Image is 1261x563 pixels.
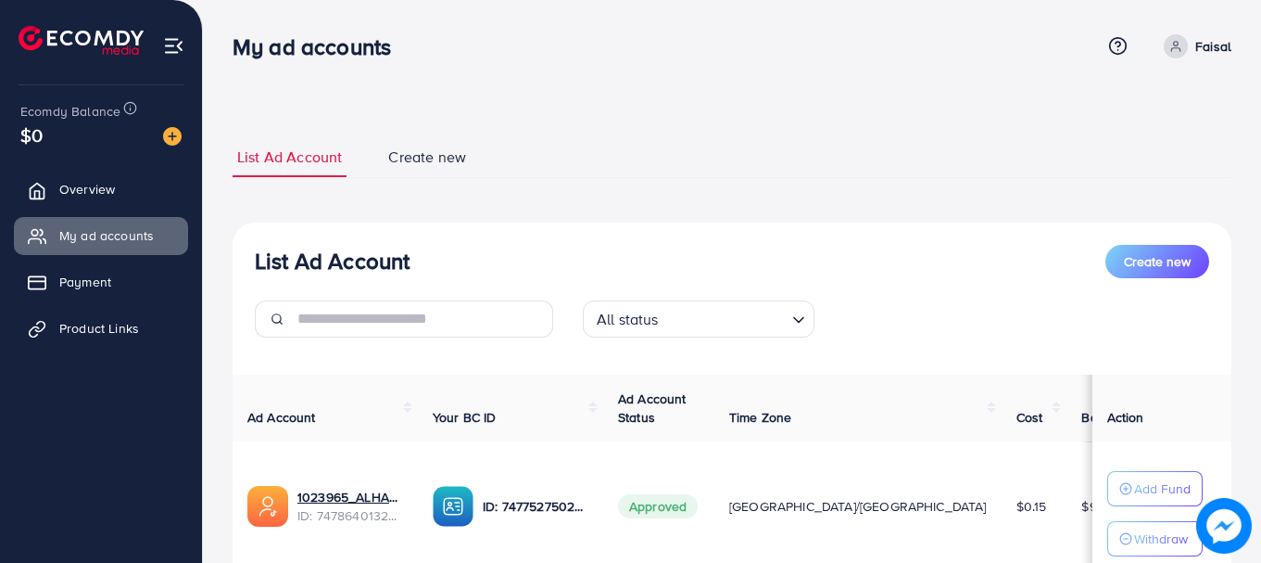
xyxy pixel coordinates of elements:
div: Search for option [583,301,814,338]
img: ic-ads-acc.e4c84228.svg [247,486,288,527]
a: Faisal [1156,34,1231,58]
span: Ad Account [247,408,316,427]
span: Time Zone [729,408,791,427]
a: Payment [14,263,188,301]
span: Product Links [59,319,139,338]
span: Create new [1124,252,1191,271]
span: Cost [1016,408,1043,427]
span: ID: 7478640132439375889 [297,506,403,525]
input: Search for option [664,302,785,333]
a: Overview [14,171,188,208]
div: <span class='underline'>1023965_ALHARAM PERFUME_1741256613358</span></br>7478640132439375889 [297,488,403,526]
a: 1023965_ALHARAM PERFUME_1741256613358 [297,488,403,506]
img: logo [19,26,144,55]
span: Create new [388,147,466,168]
h3: My ad accounts [233,33,406,60]
span: $0 [20,122,43,148]
button: Withdraw [1107,521,1203,557]
span: Your BC ID [433,408,497,427]
a: My ad accounts [14,217,188,254]
span: All status [593,306,662,333]
span: Ecomdy Balance [20,102,120,121]
span: [GEOGRAPHIC_DATA]/[GEOGRAPHIC_DATA] [729,497,987,516]
span: My ad accounts [59,226,154,245]
p: Withdraw [1134,528,1188,550]
p: Add Fund [1134,478,1191,500]
span: $0.15 [1016,497,1047,516]
span: Action [1107,408,1144,427]
span: Overview [59,180,115,198]
h3: List Ad Account [255,248,410,275]
span: Payment [59,273,111,291]
img: image [163,127,182,146]
img: menu [163,35,184,57]
p: ID: 7477527502982774785 [483,495,588,518]
a: Product Links [14,310,188,347]
span: Ad Account Status [618,390,687,427]
button: Add Fund [1107,471,1203,506]
span: Approved [618,494,698,518]
p: Faisal [1195,35,1231,58]
button: Create new [1105,245,1209,278]
img: ic-ba-acc.ded83a64.svg [433,486,473,527]
span: List Ad Account [237,147,342,168]
img: image [1202,504,1246,548]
